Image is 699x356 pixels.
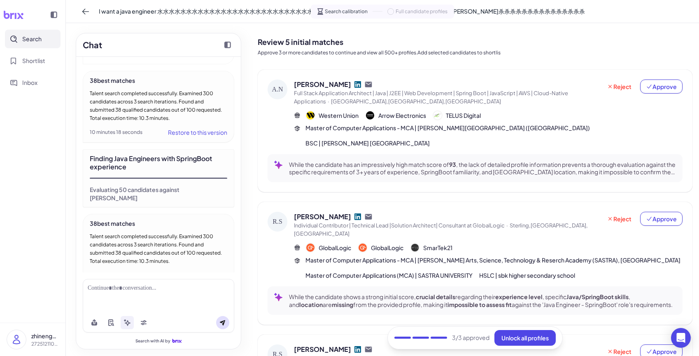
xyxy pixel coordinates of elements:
button: Reject [601,212,637,226]
img: 公司logo [306,244,315,252]
span: SmarTek21 [423,244,452,252]
p: zhineng666 lai666 [31,332,59,340]
div: 38 best matches [90,76,227,84]
div: R.S [268,212,287,232]
span: Master of Computer Applications (MCA) | SASTRA UNIVERSITY [305,271,473,280]
div: Talent search completed successfully. Examined 300 candidates across 3 search iterations. Found a... [90,89,227,122]
span: Reject [607,82,631,91]
span: · [328,98,329,105]
h2: Review 5 initial matches [258,36,692,47]
p: Approve 3 or more candidates to continue and view all 500+ profiles.Add selected candidates to sh... [258,49,692,56]
button: Search [5,30,61,48]
span: [PERSON_NAME] [294,212,351,222]
div: A.N [268,80,287,99]
span: [PERSON_NAME] [294,344,351,354]
button: Approve [640,212,683,226]
div: Restore to this version [168,270,227,280]
span: Western Union [319,111,359,120]
span: Individual Contributor | Technical Lead |Solution Architect| Consultant at GlobalLogic [294,222,505,229]
span: · [506,222,508,229]
p: While the candidate has an impressively high match score of , the lack of detailed profile inform... [289,161,676,176]
button: Reject [601,80,637,94]
span: GlobalLogic [319,244,351,252]
span: Shortlist [22,56,45,65]
span: I want a java engineer 水水水水水水水水水水水水水水水水水水水水水水水水水水水水水水水水水水水水水水水水水水水水水水水水水水水[PERSON_NAME]杀杀杀杀杀杀杀杀杀杀... [99,7,585,16]
span: HSLC | sbk higher secondary school [479,271,575,280]
span: Arrow Electronics [378,111,426,120]
strong: impossible to assess fit [447,301,512,308]
div: Finding Java Engineers with SpringBoot experience [90,155,227,171]
span: Master of Computer Applications - MCA | [PERSON_NAME] Arts, Science, Technology & Reserch Academy... [305,256,680,265]
div: 38 best matches [90,219,227,227]
span: BSC | [PERSON_NAME] [GEOGRAPHIC_DATA] [305,139,430,148]
strong: 93 [449,161,456,168]
span: [PERSON_NAME] [294,80,351,89]
img: 公司logo [366,111,374,119]
div: Evaluating 50 candidates against [PERSON_NAME] [90,185,227,202]
span: Approve [646,82,677,91]
span: Approve [646,215,677,223]
span: Sterling,[GEOGRAPHIC_DATA],[GEOGRAPHIC_DATA] [294,222,588,237]
span: 3 /3 approved [452,334,489,342]
img: 公司logo [306,111,315,119]
span: Full candidate profiles [396,8,447,15]
img: 公司logo [359,244,367,252]
button: Inbox [5,73,61,92]
span: GlobalLogic [371,244,403,252]
div: Talent search completed successfully. Examined 300 candidates across 3 search iterations. Found a... [90,232,227,265]
strong: location [299,301,323,308]
span: Approve [646,347,677,356]
span: Unlock all profiles [501,334,549,342]
span: Search with AI by [135,338,170,344]
button: Send message [216,316,229,329]
span: Master of Computer Applications - MCA | [PERSON_NAME][GEOGRAPHIC_DATA] ([GEOGRAPHIC_DATA]) [305,124,590,132]
span: Reject [607,215,631,223]
strong: Java/SpringBoot skills [566,293,629,300]
span: Search calibration [325,8,368,15]
span: Reject [607,347,631,356]
button: Shortlist [5,52,61,70]
span: Search [22,35,42,43]
strong: experience level [495,293,543,300]
div: Restore to this version [168,127,227,137]
span: [GEOGRAPHIC_DATA],[GEOGRAPHIC_DATA],[GEOGRAPHIC_DATA] [331,98,501,105]
div: 10 minutes 18 seconds [90,272,142,279]
span: Full Stack Application Architect | Java | J2EE | Web Development | Spring Boot | JavaScript | AWS... [294,90,568,105]
button: Collapse chat [221,38,234,52]
strong: missing [332,301,353,308]
p: While the candidate shows a strong initial score, regarding their , specific , and are from the p... [289,293,676,308]
button: Approve [640,80,683,94]
h2: Chat [83,39,102,51]
p: 2725121109 单人企业 [31,340,59,348]
strong: crucial details [416,293,455,300]
img: 公司logo [411,244,419,252]
div: Open Intercom Messenger [671,328,691,348]
span: TELUS Digital [446,111,481,120]
div: 10 minutes 18 seconds [90,129,142,136]
img: user_logo.png [7,330,26,349]
button: Unlock all profiles [494,330,556,346]
img: 公司logo [433,111,442,119]
span: Inbox [22,78,37,87]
